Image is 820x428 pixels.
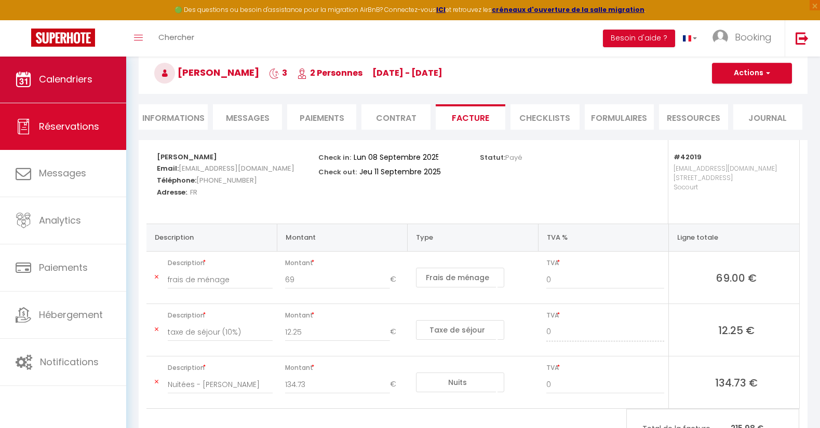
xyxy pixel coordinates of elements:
[505,153,522,162] span: Payé
[674,152,702,162] strong: #42019
[318,165,357,177] p: Check out:
[318,150,351,162] p: Check in:
[285,361,403,375] span: Montant
[158,32,194,43] span: Chercher
[492,5,644,14] a: créneaux d'ouverture de la salle migration
[8,4,39,35] button: Ouvrir le widget de chat LiveChat
[669,224,799,251] th: Ligne totale
[139,104,208,130] li: Informations
[151,20,202,57] a: Chercher
[285,308,403,323] span: Montant
[659,104,728,130] li: Ressources
[39,167,86,180] span: Messages
[510,104,580,130] li: CHECKLISTS
[39,308,103,321] span: Hébergement
[677,323,795,337] span: 12.25 €
[546,308,664,323] span: TVA
[408,224,538,251] th: Type
[168,256,273,270] span: Description
[146,224,277,251] th: Description
[154,66,259,79] span: [PERSON_NAME]
[226,112,270,124] span: Messages
[196,173,257,188] span: [PHONE_NUMBER]
[390,323,404,341] span: €
[603,30,675,47] button: Besoin d'aide ?
[277,224,407,251] th: Montant
[168,308,273,323] span: Description
[436,104,505,130] li: Facture
[674,161,789,213] p: [EMAIL_ADDRESS][DOMAIN_NAME] [STREET_ADDRESS] Socourt
[677,375,795,390] span: 134.73 €
[480,150,522,162] p: Statut:
[390,270,404,289] span: €
[287,104,356,130] li: Paiements
[269,67,287,79] span: 3
[157,152,217,162] strong: [PERSON_NAME]
[436,5,446,14] a: ICI
[538,224,668,251] th: TVA %
[735,31,772,44] span: Booking
[372,67,442,79] span: [DATE] - [DATE]
[712,63,792,84] button: Actions
[677,270,795,285] span: 69.00 €
[39,214,81,227] span: Analytics
[585,104,654,130] li: FORMULAIRES
[546,361,664,375] span: TVA
[705,20,785,57] a: ... Booking
[297,67,362,79] span: 2 Personnes
[361,104,431,130] li: Contrat
[168,361,273,375] span: Description
[187,185,197,200] span: . FR
[179,161,294,176] span: [EMAIL_ADDRESS][DOMAIN_NAME]
[157,175,196,185] strong: Téléphone:
[285,256,403,270] span: Montant
[39,73,92,86] span: Calendriers
[713,30,728,45] img: ...
[796,32,809,45] img: logout
[157,163,179,173] strong: Email:
[157,187,187,197] strong: Adresse:
[31,29,95,47] img: Super Booking
[40,355,99,368] span: Notifications
[390,375,404,394] span: €
[39,120,99,133] span: Réservations
[546,256,664,270] span: TVA
[39,261,88,274] span: Paiements
[733,104,802,130] li: Journal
